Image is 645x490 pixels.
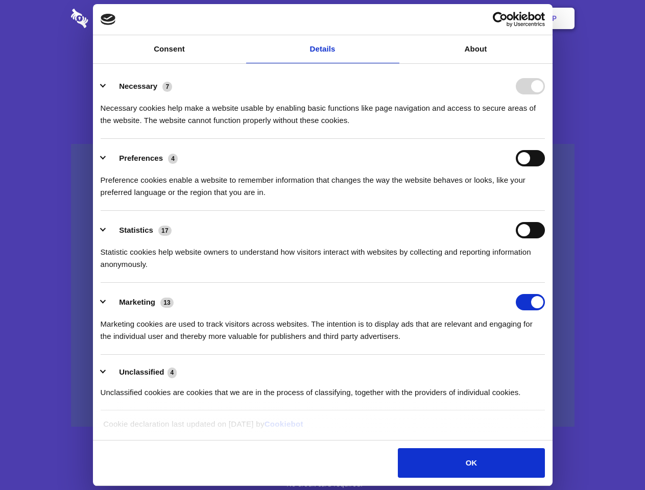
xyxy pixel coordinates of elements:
div: Marketing cookies are used to track visitors across websites. The intention is to display ads tha... [101,310,545,342]
div: Preference cookies enable a website to remember information that changes the way the website beha... [101,166,545,199]
label: Necessary [119,82,157,90]
button: Necessary (7) [101,78,179,94]
div: Cookie declaration last updated on [DATE] by [95,418,550,438]
a: Contact [414,3,461,34]
div: Statistic cookies help website owners to understand how visitors interact with websites by collec... [101,238,545,271]
button: Unclassified (4) [101,366,183,379]
a: Login [463,3,508,34]
div: Unclassified cookies are cookies that we are in the process of classifying, together with the pro... [101,379,545,399]
a: About [399,35,553,63]
button: OK [398,448,544,478]
button: Marketing (13) [101,294,180,310]
img: logo [101,14,116,25]
h4: Auto-redaction of sensitive data, encrypted data sharing and self-destructing private chats. Shar... [71,93,575,127]
span: 7 [162,82,172,92]
span: 17 [158,226,172,236]
span: 4 [168,154,178,164]
a: Usercentrics Cookiebot - opens in a new window [456,12,545,27]
div: Necessary cookies help make a website usable by enabling basic functions like page navigation and... [101,94,545,127]
label: Preferences [119,154,163,162]
h1: Eliminate Slack Data Loss. [71,46,575,83]
a: Details [246,35,399,63]
a: Consent [93,35,246,63]
button: Statistics (17) [101,222,178,238]
a: Cookiebot [265,420,303,428]
span: 4 [168,367,177,378]
span: 13 [160,298,174,308]
iframe: Drift Widget Chat Controller [594,439,633,478]
label: Statistics [119,226,153,234]
button: Preferences (4) [101,150,184,166]
label: Marketing [119,298,155,306]
a: Pricing [300,3,344,34]
img: logo-wordmark-white-trans-d4663122ce5f474addd5e946df7df03e33cb6a1c49d2221995e7729f52c070b2.svg [71,9,158,28]
a: Wistia video thumbnail [71,144,575,427]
